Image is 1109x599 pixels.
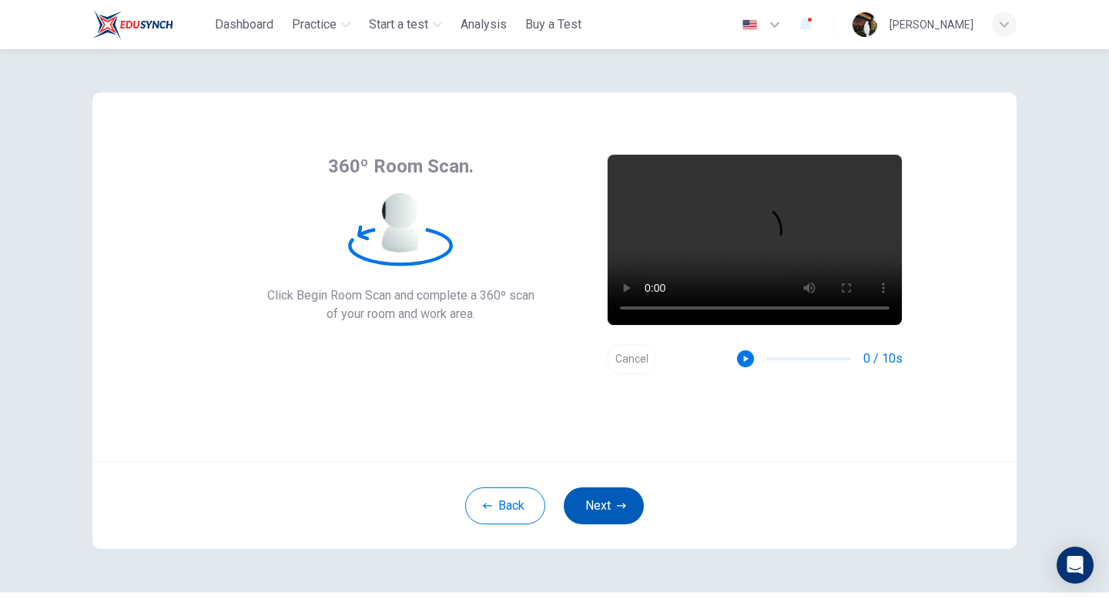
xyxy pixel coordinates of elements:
[461,15,507,34] span: Analysis
[454,11,513,38] button: Analysis
[328,154,474,179] span: 360º Room Scan.
[286,11,357,38] button: Practice
[519,11,588,38] button: Buy a Test
[853,12,877,37] img: Profile picture
[215,15,273,34] span: Dashboard
[92,9,209,40] a: ELTC logo
[525,15,581,34] span: Buy a Test
[740,19,759,31] img: en
[890,15,973,34] div: [PERSON_NAME]
[267,305,534,323] span: of your room and work area.
[209,11,280,38] button: Dashboard
[564,487,644,524] button: Next
[92,9,173,40] img: ELTC logo
[292,15,337,34] span: Practice
[465,487,545,524] button: Back
[607,344,656,374] button: Cancel
[1057,547,1094,584] div: Open Intercom Messenger
[369,15,428,34] span: Start a test
[267,286,534,305] span: Click Begin Room Scan and complete a 360º scan
[363,11,448,38] button: Start a test
[863,350,903,368] span: 0 / 10s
